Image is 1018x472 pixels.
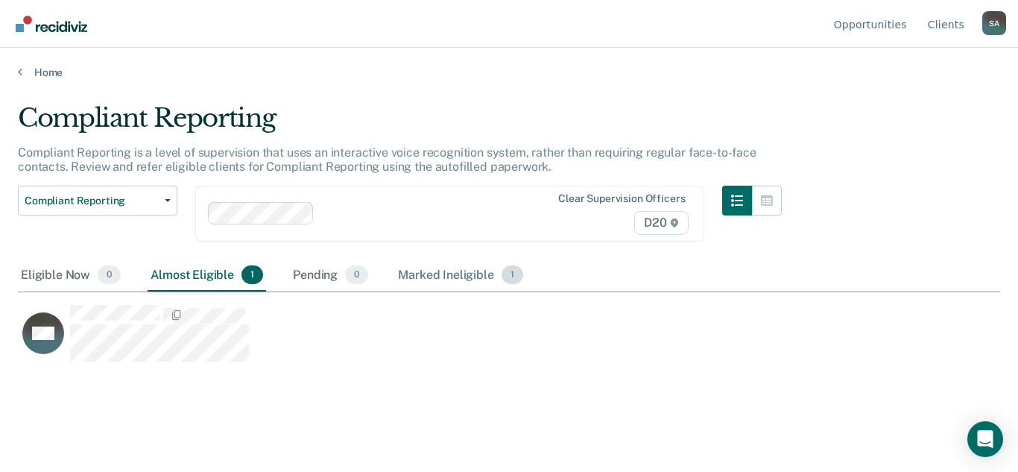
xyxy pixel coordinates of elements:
div: Pending0 [290,259,371,292]
span: 1 [241,265,263,285]
span: 1 [502,265,523,285]
span: 0 [98,265,121,285]
div: CaseloadOpportunityCell-00622210 [18,304,877,364]
button: Profile dropdown button [982,11,1006,35]
div: S A [982,11,1006,35]
span: D20 [634,211,688,235]
div: Eligible Now0 [18,259,124,292]
span: 0 [345,265,368,285]
div: Marked Ineligible1 [395,259,526,292]
span: Compliant Reporting [25,195,159,207]
div: Compliant Reporting [18,103,782,145]
img: Recidiviz [16,16,87,32]
div: Almost Eligible1 [148,259,266,292]
div: Open Intercom Messenger [967,421,1003,457]
div: Clear supervision officers [558,192,685,205]
a: Home [18,66,1000,79]
p: Compliant Reporting is a level of supervision that uses an interactive voice recognition system, ... [18,145,756,174]
button: Compliant Reporting [18,186,177,215]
